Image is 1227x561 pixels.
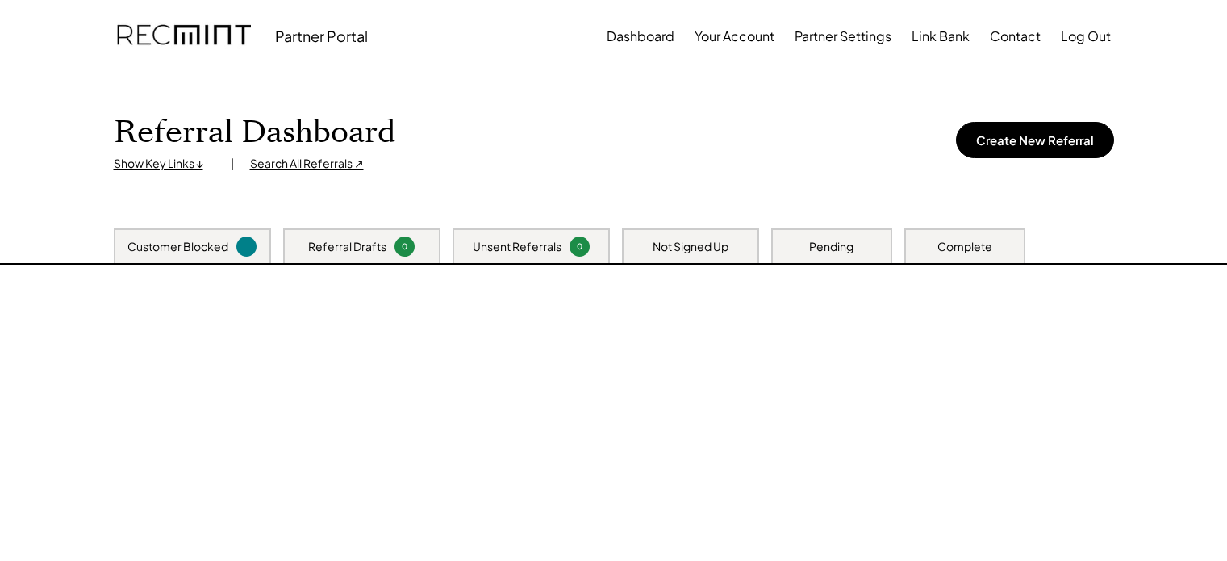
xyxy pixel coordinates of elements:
div: 0 [572,241,587,253]
div: Partner Portal [275,27,368,45]
button: Partner Settings [795,20,891,52]
div: Referral Drafts [308,239,386,255]
button: Link Bank [912,20,970,52]
div: Pending [809,239,853,255]
div: Unsent Referrals [473,239,561,255]
button: Log Out [1061,20,1111,52]
img: recmint-logotype%403x.png [117,9,251,64]
button: Your Account [695,20,774,52]
div: Show Key Links ↓ [114,156,215,172]
div: Not Signed Up [653,239,728,255]
div: Search All Referrals ↗ [250,156,364,172]
h1: Referral Dashboard [114,114,395,152]
button: Create New Referral [956,122,1114,158]
div: 0 [397,241,412,253]
div: Complete [937,239,992,255]
div: Customer Blocked [127,239,228,255]
button: Dashboard [607,20,674,52]
button: Contact [990,20,1041,52]
div: | [231,156,234,172]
